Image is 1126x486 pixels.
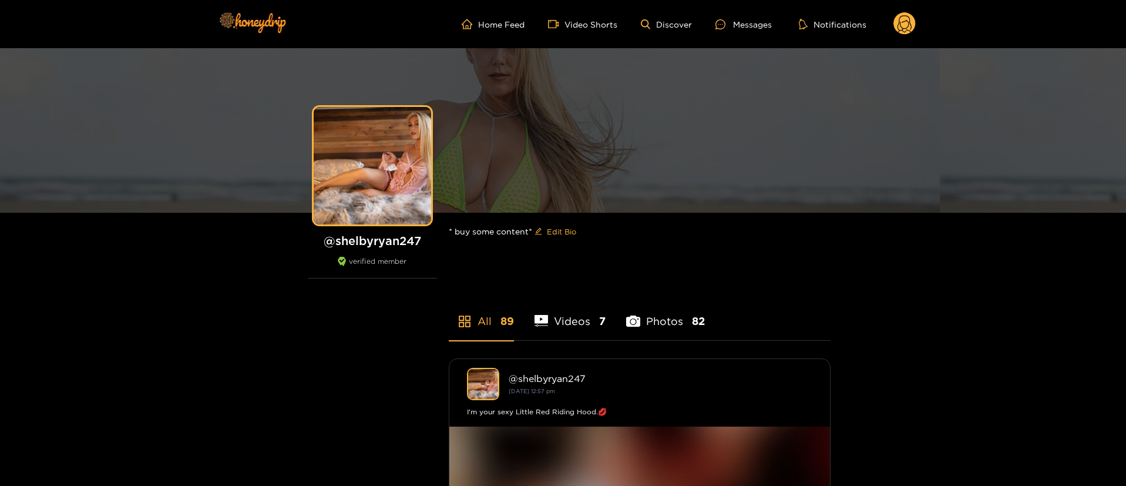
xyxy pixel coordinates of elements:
[795,18,870,30] button: Notifications
[547,226,576,237] span: Edit Bio
[532,222,579,241] button: editEdit Bio
[692,314,705,329] span: 82
[509,373,812,384] div: @ shelbyryan247
[449,213,831,250] div: * buy some content*
[449,287,514,340] li: All
[548,19,564,29] span: video-camera
[458,314,472,329] span: appstore
[509,388,555,394] small: [DATE] 12:57 pm
[462,19,478,29] span: home
[467,368,499,400] img: shelbyryan247
[467,406,812,418] div: I'm your sexy Little Red Riding Hood.💋
[462,19,525,29] a: Home Feed
[641,19,692,29] a: Discover
[599,314,606,329] span: 7
[535,287,606,340] li: Videos
[308,257,437,279] div: verified member
[535,227,542,236] span: edit
[626,287,705,340] li: Photos
[715,18,772,31] div: Messages
[308,233,437,248] h1: @ shelbyryan247
[500,314,514,329] span: 89
[548,19,617,29] a: Video Shorts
